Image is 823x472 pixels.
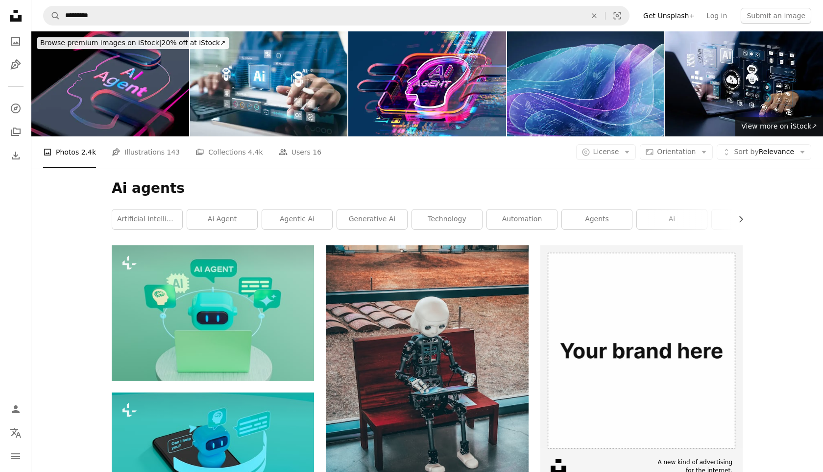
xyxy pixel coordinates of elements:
a: Photos [6,31,25,51]
img: A robot sitting on top of a laptop computer [112,245,314,380]
a: automation [487,210,557,229]
span: 143 [167,147,180,157]
button: Clear [583,6,605,25]
img: Ai agent. Machine Learning Concepts. AI - Artificial Intelligence. [31,31,189,136]
a: ai agent [187,210,257,229]
a: Log in [701,8,733,24]
a: Download History [6,146,25,165]
button: Sort byRelevance [717,144,811,160]
button: Search Unsplash [44,6,60,25]
a: Collections [6,122,25,142]
a: Explore [6,99,25,118]
button: License [576,144,636,160]
button: Language [6,423,25,443]
img: Ai agent. Machine Learning Concepts. AI - Artificial Intelligence. head shape on abstract cpu [348,31,506,136]
a: black and white robot toy on red wooden table [326,367,528,376]
a: 3d [712,210,782,229]
a: Browse premium images on iStock|20% off at iStock↗ [31,31,235,55]
img: file-1635990775102-c9800842e1cdimage [540,245,743,448]
a: Get Unsplash+ [637,8,701,24]
button: scroll list to the right [732,210,743,229]
span: License [593,148,619,156]
h1: Ai agents [112,180,743,197]
a: Users 16 [279,136,322,168]
a: generative ai [337,210,407,229]
button: Menu [6,446,25,466]
span: 16 [313,147,321,157]
span: Browse premium images on iStock | [40,39,161,47]
a: Log in / Sign up [6,399,25,419]
a: View more on iStock↗ [735,117,823,136]
button: Submit an image [741,8,811,24]
span: 4.4k [248,147,263,157]
span: 20% off at iStock ↗ [40,39,226,47]
a: artificial intelligence [112,210,182,229]
img: AI Artificial Intelligence technology for data analysis, research, planning, and work generate. M... [190,31,348,136]
span: Sort by [734,148,758,156]
a: technology [412,210,482,229]
span: Orientation [657,148,696,156]
span: Relevance [734,147,794,157]
a: A cell phone with a speech bubble coming out of it [112,455,314,464]
a: agentic ai [262,210,332,229]
a: Collections 4.4k [195,136,263,168]
a: agents [562,210,632,229]
a: Illustrations [6,55,25,75]
a: ai [637,210,707,229]
a: A robot sitting on top of a laptop computer [112,309,314,317]
button: Orientation [640,144,713,160]
button: Visual search [605,6,629,25]
span: View more on iStock ↗ [741,122,817,130]
a: Illustrations 143 [112,136,180,168]
img: AI agent and generative artificial intelligence concept. Businessman using AI agents on screen, i... [665,31,823,136]
img: AI Coding Assistant Interface with Vibe Coding Aesthetics [507,31,665,136]
form: Find visuals sitewide [43,6,629,26]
